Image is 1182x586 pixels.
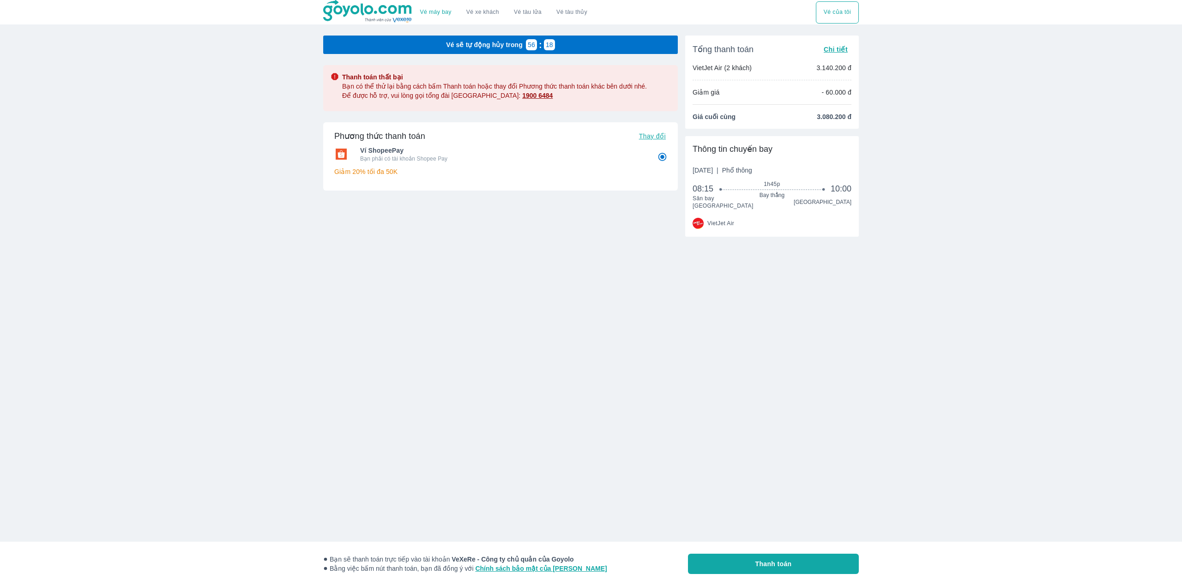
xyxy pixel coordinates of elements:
[323,564,607,573] span: Bằng việc bấm nút thanh toán, bạn đã đồng ý với
[334,131,425,142] h6: Phương thức thanh toán
[475,565,607,572] a: Chính sách bảo mật của [PERSON_NAME]
[693,144,851,155] div: Thông tin chuyến bay
[507,1,549,24] a: Vé tàu lửa
[342,92,553,99] span: Để được hỗ trợ, vui lòng gọi tổng đài [GEOGRAPHIC_DATA]:
[342,72,647,82] span: Thanh toán thất bại
[820,43,851,56] button: Chi tiết
[824,46,848,53] span: Chi tiết
[635,130,669,143] button: Thay đổi
[446,40,523,49] p: Vé sẽ tự động hủy trong
[707,220,734,227] span: VietJet Air
[693,112,736,121] span: Giá cuối cùng
[342,82,647,91] span: Bạn có thể thử lại bằng cách bấm Thanh toán hoặc thay đổi Phương thức thanh toán khác bên dưới nhé.
[546,40,553,49] p: 18
[816,63,851,72] p: 3.140.200 đ
[817,112,851,121] span: 3.080.200 đ
[821,88,851,97] p: - 60.000 đ
[452,556,573,563] strong: VeXeRe - Công ty chủ quản của Goyolo
[334,149,348,160] img: Ví ShopeePay
[693,183,721,194] span: 08:15
[537,40,544,49] p: :
[688,554,859,574] button: Thanh toán
[816,1,859,24] button: Vé của tôi
[528,40,535,49] p: 56
[413,1,595,24] div: choose transportation mode
[522,91,553,100] a: 1900 6484
[334,143,667,165] div: Ví ShopeePayVí ShopeePayBạn phải có tài khoản Shopee Pay
[639,132,666,140] span: Thay đổi
[831,183,851,194] span: 10:00
[420,9,452,16] a: Vé máy bay
[693,166,752,175] span: [DATE]
[466,9,499,16] a: Vé xe khách
[323,555,607,564] span: Bạn sẽ thanh toán trực tiếp vào tài khoản
[755,559,792,568] span: Thanh toán
[549,1,595,24] button: Vé tàu thủy
[334,167,667,176] p: Giảm 20% tối đa 50K
[721,191,823,199] span: Bay thẳng
[360,155,645,162] p: Bạn phải có tài khoản Shopee Pay
[360,146,645,155] span: Ví ShopeePay
[816,1,859,24] div: choose transportation mode
[693,44,754,55] span: Tổng thanh toán
[721,180,823,188] span: 1h45p
[693,63,752,72] p: VietJet Air (2 khách)
[693,88,719,97] p: Giảm giá
[331,72,339,81] img: alert
[722,167,752,174] span: Phổ thông
[717,167,718,174] span: |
